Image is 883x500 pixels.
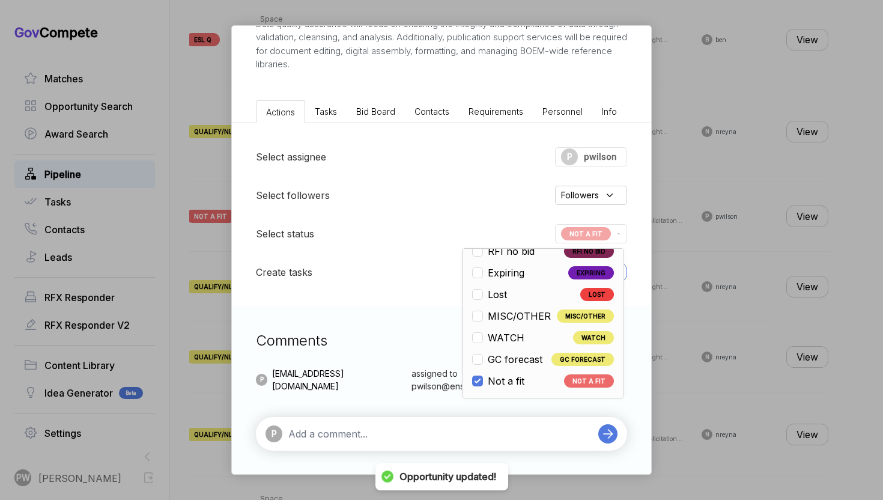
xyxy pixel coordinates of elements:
[315,106,337,117] span: Tasks
[488,374,524,388] span: Not a fit
[414,106,449,117] span: Contacts
[399,471,496,483] b: Opportunity updated!
[542,106,583,117] span: Personnel
[488,352,542,367] span: GC forecast
[551,353,614,366] span: GC FORECAST
[584,150,617,163] span: pwilson
[561,227,611,240] span: NOT A FIT
[256,227,314,241] h5: Select status
[356,106,395,117] span: Bid Board
[266,107,295,117] span: Actions
[488,244,535,258] span: RFI no bid
[411,367,580,392] span: assigned to pwilson@ensembleconsultancy.
[488,331,524,345] span: WATCH
[488,309,551,323] span: MISC/OTHER
[488,287,507,302] span: Lost
[568,266,614,279] span: EXPIRING
[256,330,627,352] h3: Comments
[564,374,614,388] span: NOT A FIT
[561,189,599,201] span: Followers
[564,245,614,258] span: RFI NO BID
[272,367,406,392] span: [EMAIL_ADDRESS][DOMAIN_NAME]
[580,288,614,301] span: LOST
[260,375,264,384] span: P
[567,150,572,163] span: P
[256,150,326,164] h5: Select assignee
[602,106,617,117] span: Info
[488,266,524,280] span: Expiring
[256,188,330,203] h5: Select followers
[256,265,312,279] h5: Create tasks
[557,309,614,323] span: MISC/OTHER
[573,331,614,344] span: WATCH
[272,427,277,440] span: P
[469,106,523,117] span: Requirements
